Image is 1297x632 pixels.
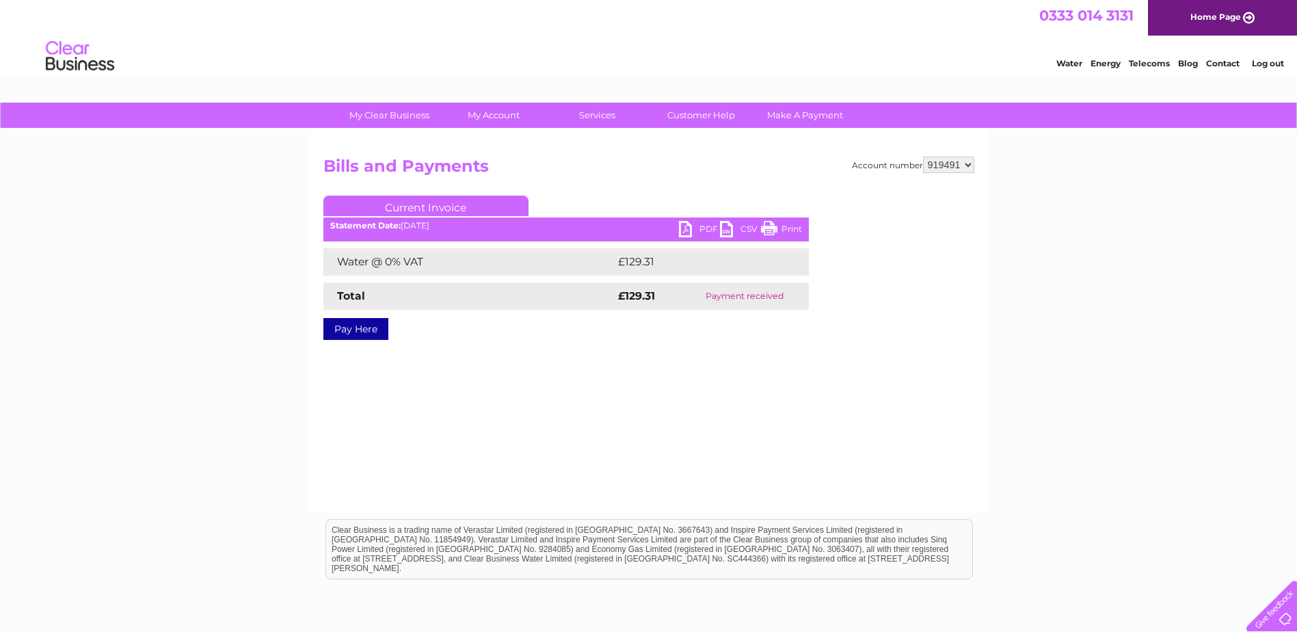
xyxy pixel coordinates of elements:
a: Energy [1091,58,1121,68]
div: Account number [852,157,974,173]
a: PDF [679,221,720,241]
td: Water @ 0% VAT [323,248,615,276]
a: Water [1056,58,1082,68]
a: Contact [1206,58,1240,68]
strong: Total [337,289,365,302]
a: My Account [437,103,550,128]
a: 0333 014 3131 [1039,7,1134,24]
a: Current Invoice [323,196,529,216]
a: Blog [1178,58,1198,68]
img: logo.png [45,36,115,77]
div: [DATE] [323,221,809,231]
strong: £129.31 [618,289,655,302]
a: Customer Help [645,103,758,128]
div: Clear Business is a trading name of Verastar Limited (registered in [GEOGRAPHIC_DATA] No. 3667643... [326,8,972,66]
a: Make A Payment [749,103,861,128]
a: Print [761,221,802,241]
a: My Clear Business [333,103,446,128]
a: Telecoms [1129,58,1170,68]
a: Services [541,103,654,128]
td: £129.31 [615,248,782,276]
h2: Bills and Payments [323,157,974,183]
a: CSV [720,221,761,241]
td: Payment received [680,282,808,310]
a: Log out [1252,58,1284,68]
b: Statement Date: [330,220,401,231]
a: Pay Here [323,318,388,340]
